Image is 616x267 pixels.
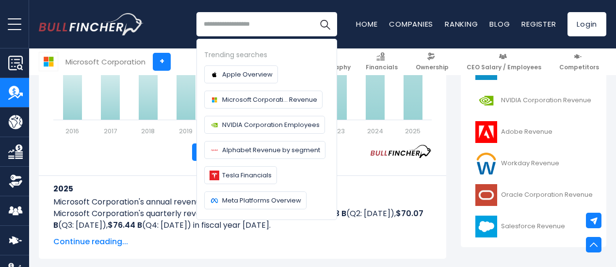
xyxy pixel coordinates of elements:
[416,63,449,71] span: Ownership
[555,48,603,75] a: Competitors
[222,69,273,79] span: Apple Overview
[204,141,325,159] a: Alphabet Revenue by segment
[53,208,423,231] b: $70.07 B
[53,196,432,208] p: Microsoft Corporation's annual revenue was in fiscal year [DATE].
[521,19,556,29] a: Register
[196,63,224,71] span: Overview
[468,182,599,208] a: Oracle Corporation Revenue
[210,120,219,130] img: Company logo
[222,170,272,180] span: Tesla Financials
[367,126,383,136] text: 2024
[53,183,432,195] h3: 2025
[474,153,498,174] img: WDAY logo
[204,191,307,209] a: Meta Platforms Overview
[210,145,219,155] img: Company logo
[65,56,146,67] div: Microsoft Corporation
[467,63,541,71] span: CEO Salary / Employees
[53,208,432,231] p: Microsoft Corporation's quarterly revenue was (Q1: [DATE]), (Q2: [DATE]), (Q3: [DATE]), (Q4: [DAT...
[389,19,433,29] a: Companies
[53,236,432,248] span: Continue reading...
[39,13,144,35] img: Bullfincher logo
[474,90,498,111] img: NVDA logo
[474,121,498,143] img: ADBE logo
[104,126,117,136] text: 2017
[179,126,193,136] text: 2019
[356,19,377,29] a: Home
[204,91,323,109] a: Microsoft Corporati... Revenue
[366,63,398,71] span: Financials
[474,216,498,237] img: CRM logo
[204,166,277,184] a: Tesla Financials
[329,126,345,136] text: 2023
[39,52,58,71] img: MSFT logo
[559,63,599,71] span: Competitors
[108,220,142,231] b: $76.44 B
[468,119,599,145] a: Adobe Revenue
[222,195,301,205] span: Meta Platforms Overview
[222,120,320,130] span: NVIDIA Corporation Employees
[192,143,236,161] button: Annual
[462,48,546,75] a: CEO Salary / Employees
[65,126,79,136] text: 2016
[210,171,219,180] img: Company logo
[468,87,599,114] a: NVIDIA Corporation Revenue
[411,48,453,75] a: Ownership
[474,184,498,206] img: ORCL logo
[204,65,278,83] a: Apple Overview
[361,48,402,75] a: Financials
[445,19,478,29] a: Ranking
[468,213,599,240] a: Salesforce Revenue
[210,196,219,205] img: Company logo
[405,126,421,136] text: 2025
[39,13,143,35] a: Go to homepage
[153,53,171,71] a: +
[8,174,23,188] img: Ownership
[222,145,320,155] span: Alphabet Revenue by segment
[222,94,317,105] span: Microsoft Corporati... Revenue
[489,19,510,29] a: Blog
[567,12,606,36] a: Login
[210,95,219,105] img: Company logo
[210,70,219,79] img: Company logo
[204,49,329,61] div: Trending searches
[313,12,337,36] button: Search
[141,126,155,136] text: 2018
[192,48,228,75] a: Overview
[204,116,325,134] a: NVIDIA Corporation Employees
[468,150,599,177] a: Workday Revenue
